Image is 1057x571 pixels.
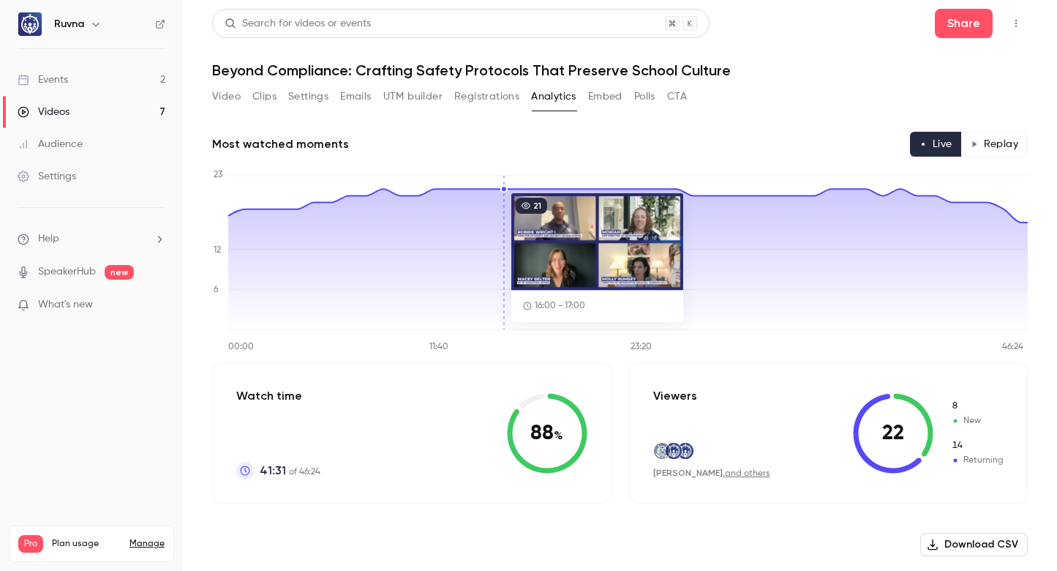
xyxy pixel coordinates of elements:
span: Pro [18,535,43,553]
span: Plan usage [52,538,121,550]
span: new [105,265,134,280]
span: New [951,400,1004,413]
p: Watch time [236,387,320,405]
tspan: 6 [214,285,219,294]
span: New [951,414,1004,428]
tspan: 11:40 [429,343,448,351]
h2: Most watched moments [212,135,349,153]
p: of 46:24 [260,462,320,479]
tspan: 12 [214,246,221,255]
div: Search for videos or events [225,16,371,31]
div: Settings [18,169,76,184]
tspan: 00:00 [228,343,254,351]
h6: Ruvna [54,17,84,31]
button: Registrations [454,85,519,108]
span: 41:31 [260,462,286,479]
span: What's new [38,297,93,313]
button: UTM builder [383,85,443,108]
button: Polls [634,85,655,108]
iframe: Noticeable Trigger [148,299,165,312]
button: Replay [961,132,1028,157]
div: , [653,467,770,479]
div: Audience [18,137,83,152]
button: Embed [588,85,622,108]
p: Viewers [653,387,697,405]
span: Returning [951,439,1004,452]
a: and others [725,469,770,478]
button: CTA [667,85,687,108]
a: Manage [129,538,165,550]
div: Events [18,72,68,87]
button: Clips [252,85,277,108]
button: Emails [340,85,371,108]
span: Returning [951,454,1004,467]
button: Share [935,9,993,38]
div: Videos [18,105,69,119]
a: SpeakerHub [38,264,96,280]
tspan: 46:24 [1002,343,1023,351]
img: Ruvna [18,12,42,36]
img: friendscentral.org [654,443,670,459]
button: Download CSV [920,533,1028,556]
button: Video [212,85,241,108]
span: Help [38,231,59,247]
tspan: 23:20 [631,343,652,351]
button: Analytics [531,85,576,108]
h1: Beyond Compliance: Crafting Safety Protocols That Preserve School Culture [212,61,1028,79]
button: Top Bar Actions [1004,12,1028,35]
span: [PERSON_NAME] [653,468,723,478]
img: ruvna.com [666,443,682,459]
li: help-dropdown-opener [18,231,165,247]
button: Settings [288,85,328,108]
button: Live [910,132,962,157]
tspan: 23 [214,171,222,179]
img: ruvna.com [677,443,693,459]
